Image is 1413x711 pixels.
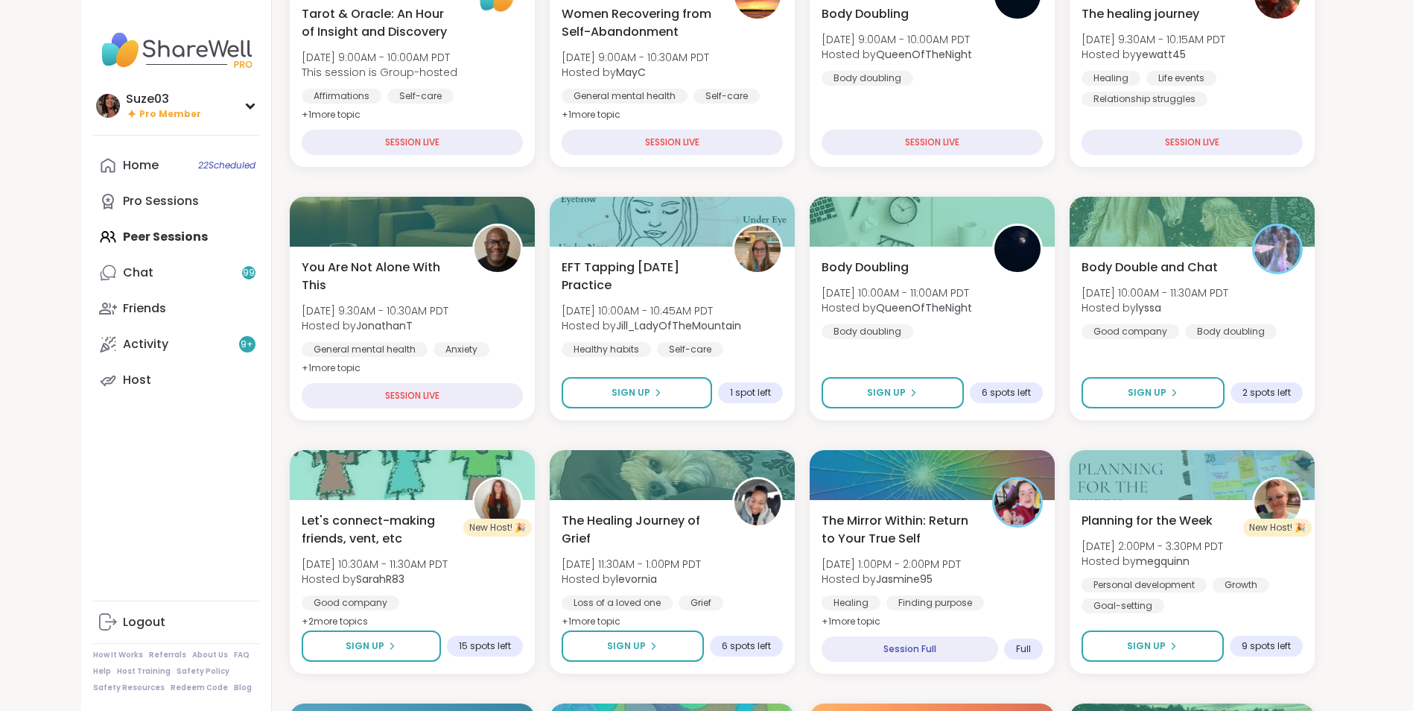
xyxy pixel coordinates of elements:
a: Activity9+ [93,326,259,362]
a: Pro Sessions [93,183,259,219]
span: This session is Group-hosted [302,65,457,80]
a: Host [93,362,259,398]
span: Body Doubling [822,5,909,23]
b: yewatt45 [1136,47,1186,62]
span: Let's connect-making friends, vent, etc [302,512,456,548]
b: levornia [616,572,657,587]
span: Women Recovering from Self-Abandonment [562,5,716,41]
span: Hosted by [562,572,701,587]
span: 2 spots left [1242,387,1291,399]
span: 1 spot left [730,387,771,399]
a: Chat99 [93,255,259,291]
a: How It Works [93,650,143,660]
b: QueenOfTheNight [876,300,972,315]
img: Jasmine95 [994,479,1041,525]
span: EFT Tapping [DATE] Practice [562,259,716,294]
div: Friends [123,300,166,317]
span: [DATE] 9:00AM - 10:00AM PDT [302,50,457,65]
span: Hosted by [562,318,741,333]
img: JonathanT [474,226,521,272]
span: 9 spots left [1242,640,1291,652]
div: SESSION LIVE [822,130,1043,155]
a: Help [93,666,111,677]
span: The Mirror Within: Return to Your True Self [822,512,976,548]
span: Sign Up [1128,386,1166,399]
div: Logout [123,614,165,631]
a: Safety Resources [93,683,165,693]
div: Grief [679,595,723,610]
div: Body doubling [822,71,913,86]
span: You Are Not Alone With This [302,259,456,294]
a: Safety Policy [177,666,229,677]
img: levornia [734,479,781,525]
div: Body doubling [1185,324,1277,339]
div: Good company [1082,324,1179,339]
span: [DATE] 9:00AM - 10:00AM PDT [822,32,972,47]
img: megquinn [1254,479,1301,525]
span: 6 spots left [722,640,771,652]
span: Hosted by [1082,300,1228,315]
span: Pro Member [139,108,201,121]
div: Suze03 [126,91,201,107]
b: SarahR83 [356,572,404,587]
div: Healing [822,595,880,610]
span: [DATE] 9:30AM - 10:15AM PDT [1082,32,1225,47]
div: Personal development [1082,578,1207,592]
div: SESSION LIVE [562,130,783,155]
span: Sign Up [346,639,384,653]
div: Relationship struggles [1082,92,1207,107]
span: [DATE] 10:00AM - 11:00AM PDT [822,285,972,300]
button: Sign Up [562,631,704,662]
div: Host [123,372,151,388]
div: Healing [1082,71,1140,86]
span: Body Double and Chat [1082,259,1218,276]
span: Body Doubling [822,259,909,276]
div: Chat [123,265,153,281]
span: Hosted by [822,300,972,315]
div: Pro Sessions [123,193,199,209]
span: Hosted by [562,65,709,80]
b: megquinn [1136,554,1190,569]
span: Tarot & Oracle: An Hour of Insight and Discovery [302,5,456,41]
a: Redeem Code [171,683,228,693]
b: lyssa [1136,300,1161,315]
span: Planning for the Week [1082,512,1213,530]
a: Referrals [149,650,186,660]
span: [DATE] 10:00AM - 11:30AM PDT [1082,285,1228,300]
a: Host Training [117,666,171,677]
a: Home22Scheduled [93,148,259,183]
div: SESSION LIVE [1082,130,1303,155]
div: New Host! 🎉 [463,519,532,537]
span: 6 spots left [982,387,1031,399]
span: 9 + [241,338,253,351]
button: Sign Up [1082,377,1225,408]
b: Jill_LadyOfTheMountain [616,318,741,333]
div: Healthy habits [562,342,651,357]
div: Self-care [387,89,454,104]
div: Good company [302,595,399,610]
a: Blog [234,683,252,693]
div: Affirmations [302,89,381,104]
div: Home [123,157,159,174]
span: Hosted by [822,47,972,62]
div: Self-care [657,342,723,357]
div: Self-care [693,89,760,104]
div: General mental health [302,342,428,357]
div: General mental health [562,89,688,104]
img: SarahR83 [474,479,521,525]
span: 15 spots left [459,640,511,652]
span: [DATE] 2:00PM - 3:30PM PDT [1082,539,1223,554]
span: Sign Up [867,386,906,399]
span: Hosted by [1082,554,1223,569]
b: QueenOfTheNight [876,47,972,62]
span: [DATE] 11:30AM - 1:00PM PDT [562,557,701,572]
img: QueenOfTheNight [994,226,1041,272]
b: Jasmine95 [876,572,933,587]
span: [DATE] 10:30AM - 11:30AM PDT [302,557,448,572]
b: JonathanT [356,318,413,333]
img: Jill_LadyOfTheMountain [734,226,781,272]
a: FAQ [234,650,250,660]
a: Logout [93,604,259,640]
img: Suze03 [96,94,120,118]
span: Hosted by [1082,47,1225,62]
